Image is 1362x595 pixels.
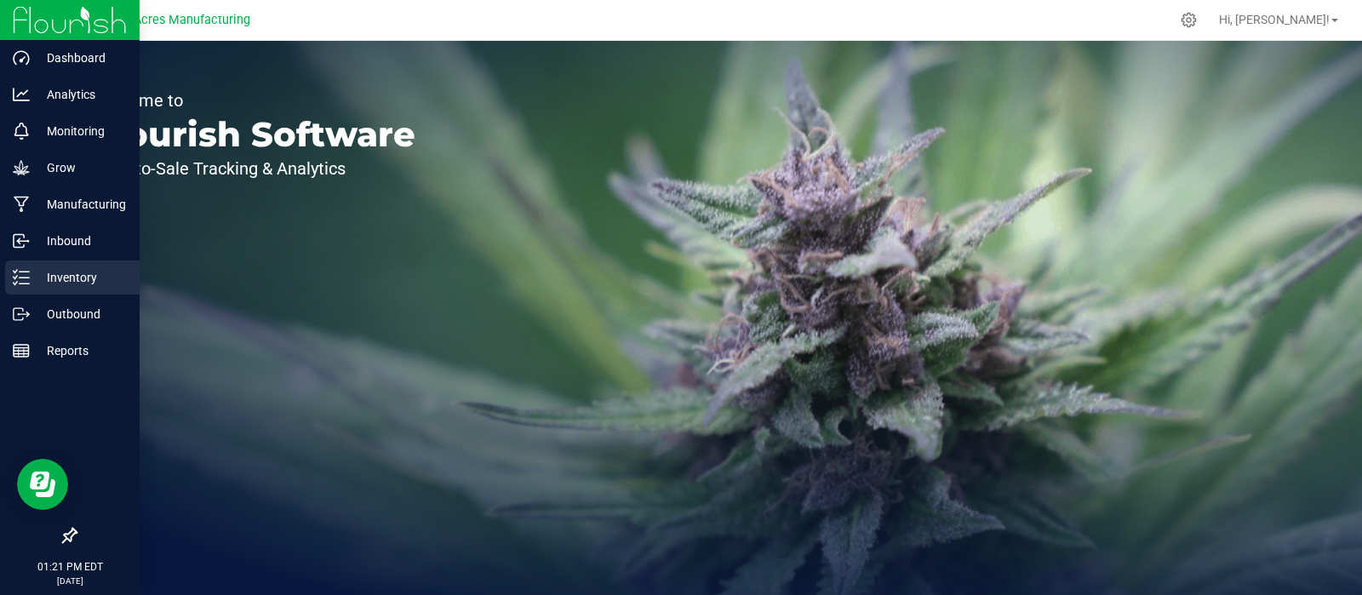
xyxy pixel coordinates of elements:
[13,196,30,213] inline-svg: Manufacturing
[30,194,132,215] p: Manufacturing
[92,160,415,177] p: Seed-to-Sale Tracking & Analytics
[30,231,132,251] p: Inbound
[30,267,132,288] p: Inventory
[30,48,132,68] p: Dashboard
[1219,13,1330,26] span: Hi, [PERSON_NAME]!
[13,159,30,176] inline-svg: Grow
[13,232,30,249] inline-svg: Inbound
[13,342,30,359] inline-svg: Reports
[1178,12,1199,28] div: Manage settings
[30,84,132,105] p: Analytics
[13,269,30,286] inline-svg: Inventory
[13,123,30,140] inline-svg: Monitoring
[8,559,132,575] p: 01:21 PM EDT
[92,92,415,109] p: Welcome to
[92,117,415,152] p: Flourish Software
[97,13,250,27] span: Green Acres Manufacturing
[30,340,132,361] p: Reports
[17,459,68,510] iframe: Resource center
[13,86,30,103] inline-svg: Analytics
[30,157,132,178] p: Grow
[13,306,30,323] inline-svg: Outbound
[8,575,132,587] p: [DATE]
[30,121,132,141] p: Monitoring
[30,304,132,324] p: Outbound
[13,49,30,66] inline-svg: Dashboard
